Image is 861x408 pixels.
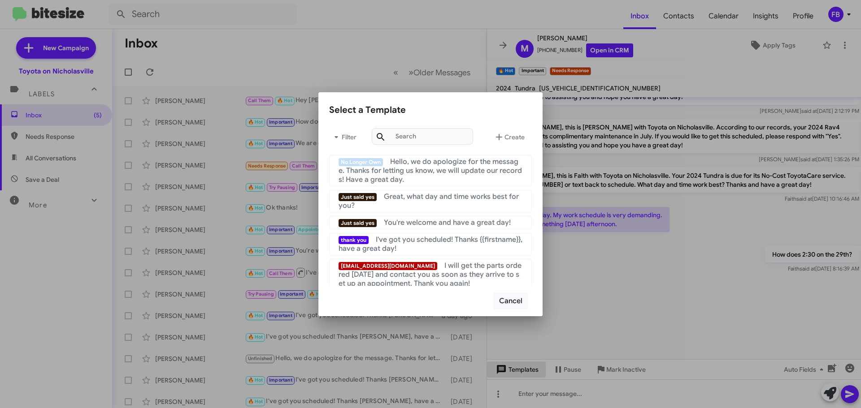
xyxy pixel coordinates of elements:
[339,235,522,253] span: I've got you scheduled! Thanks {{firstname}}, have a great day!
[339,219,377,227] span: Just said yes
[339,261,522,288] span: I will get the parts ordered [DATE] and contact you as soon as they arrive to set up an appointme...
[372,128,473,145] input: Search
[339,236,369,244] span: thank you
[384,218,511,227] span: You're welcome and have a great day!
[487,126,532,148] button: Create
[494,129,525,145] span: Create
[339,158,383,166] span: No Longer Own
[339,192,519,210] span: Great, what day and time works best for you?
[339,193,377,201] span: Just said yes
[493,292,528,309] button: Cancel
[329,129,358,145] span: Filter
[339,262,437,270] span: [EMAIL_ADDRESS][DOMAIN_NAME]
[339,157,522,184] span: Hello, we do apologize for the message. Thanks for letting us know, we will update our records! H...
[329,103,532,117] div: Select a Template
[329,126,358,148] button: Filter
